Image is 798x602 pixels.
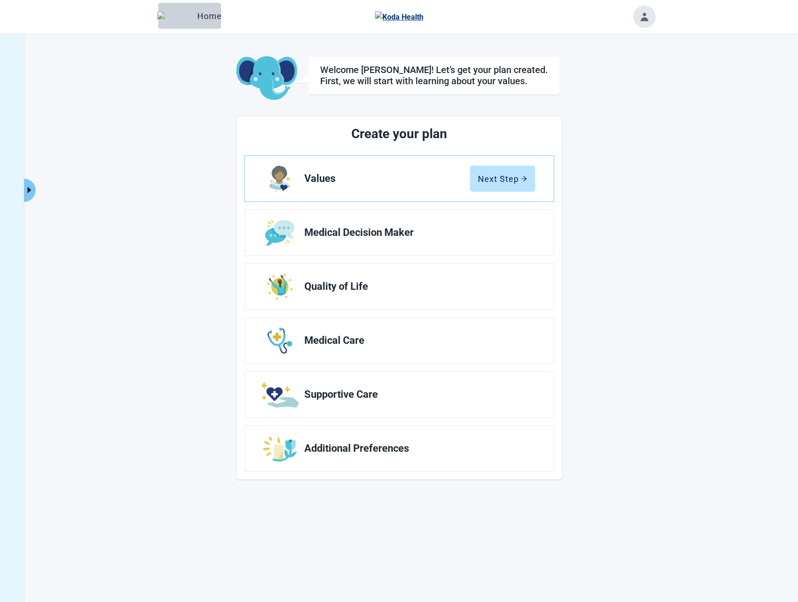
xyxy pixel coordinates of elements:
a: Edit Quality of Life section [245,264,554,309]
h2: Create your plan [279,124,519,144]
span: Supportive Care [304,389,528,400]
button: ElephantHome [158,3,221,29]
span: arrow-right [521,175,527,182]
a: Edit Medical Decision Maker section [245,210,554,255]
a: Edit Additional Preferences section [245,426,554,471]
span: caret-right [25,186,34,194]
div: Welcome [PERSON_NAME]! Let’s get your plan created. First, we will start with learning about your... [320,64,548,87]
img: Elephant [157,12,194,20]
span: Quality of Life [304,281,528,292]
button: Toggle account menu [633,6,656,28]
div: Next Step [478,174,527,183]
img: Koda Elephant [236,56,297,101]
img: Koda Health [375,11,423,23]
a: Edit Medical Care section [245,318,554,363]
span: Values [304,173,470,184]
span: Medical Decision Maker [304,227,528,238]
span: Medical Care [304,335,528,346]
main: Main content [143,56,655,480]
span: Additional Preferences [304,443,528,454]
div: Home [166,11,214,20]
a: Edit Supportive Care section [245,372,554,417]
button: Next Steparrow-right [470,166,535,192]
a: Edit Values section [245,156,554,201]
button: Expand menu [24,179,36,202]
